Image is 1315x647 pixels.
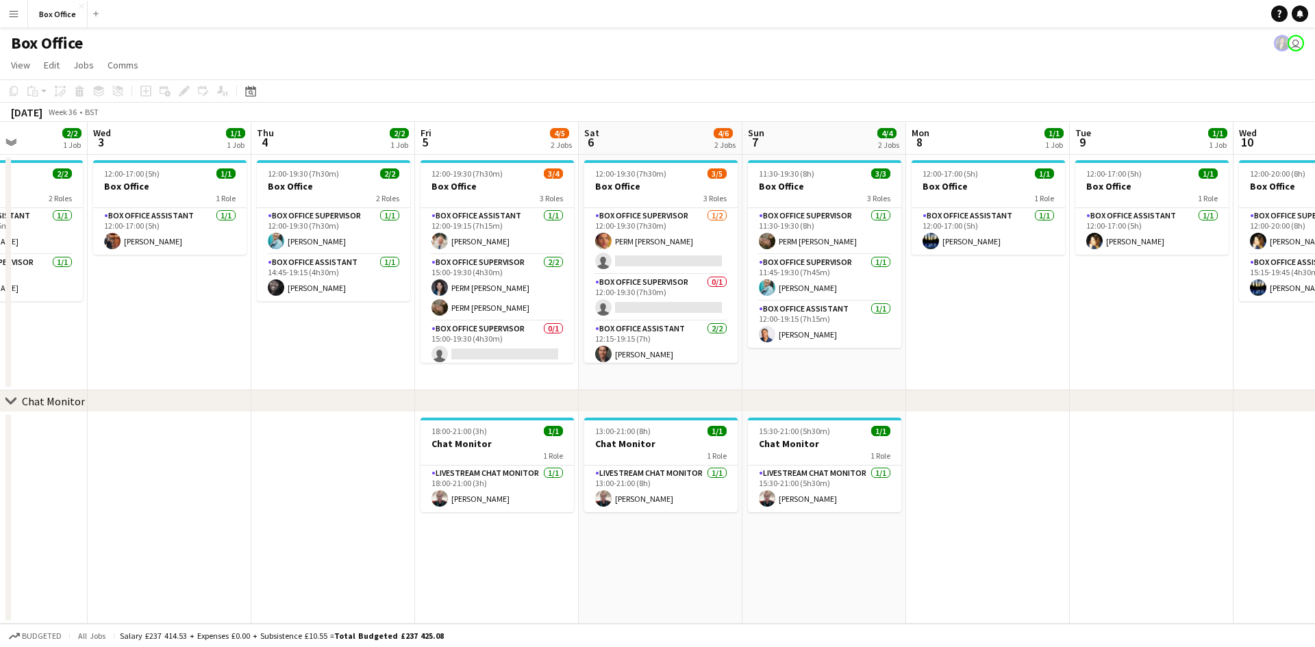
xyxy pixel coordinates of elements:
[257,160,410,301] app-job-card: 12:00-19:30 (7h30m)2/2Box Office2 RolesBox Office Supervisor1/112:00-19:30 (7h30m)[PERSON_NAME]Bo...
[1075,208,1229,255] app-card-role: Box Office Assistant1/112:00-17:00 (5h)[PERSON_NAME]
[53,168,72,179] span: 2/2
[746,134,764,150] span: 7
[421,437,574,450] h3: Chat Monitor
[376,193,399,203] span: 2 Roles
[390,140,408,150] div: 1 Job
[877,128,897,138] span: 4/4
[1209,140,1227,150] div: 1 Job
[102,56,144,74] a: Comms
[5,56,36,74] a: View
[748,255,901,301] app-card-role: Box Office Supervisor1/111:45-19:30 (7h45m)[PERSON_NAME]
[703,193,727,203] span: 3 Roles
[584,208,738,275] app-card-role: Box Office Supervisor1/212:00-19:30 (7h30m)PERM [PERSON_NAME]
[714,140,736,150] div: 2 Jobs
[108,59,138,71] span: Comms
[1044,128,1064,138] span: 1/1
[748,208,901,255] app-card-role: Box Office Supervisor1/111:30-19:30 (8h)PERM [PERSON_NAME]
[871,451,890,461] span: 1 Role
[1274,35,1290,51] app-user-avatar: Lexi Clare
[390,128,409,138] span: 2/2
[431,168,503,179] span: 12:00-19:30 (7h30m)
[1288,35,1304,51] app-user-avatar: Millie Haldane
[93,180,247,192] h3: Box Office
[584,466,738,512] app-card-role: Livestream Chat Monitor1/113:00-21:00 (8h)[PERSON_NAME]
[759,168,814,179] span: 11:30-19:30 (8h)
[912,160,1065,255] div: 12:00-17:00 (5h)1/1Box Office1 RoleBox Office Assistant1/112:00-17:00 (5h)[PERSON_NAME]
[714,128,733,138] span: 4/6
[11,33,83,53] h1: Box Office
[1237,134,1257,150] span: 10
[257,127,274,139] span: Thu
[334,631,444,641] span: Total Budgeted £237 425.08
[93,127,111,139] span: Wed
[1075,127,1091,139] span: Tue
[85,107,99,117] div: BST
[867,193,890,203] span: 3 Roles
[93,208,247,255] app-card-role: Box Office Assistant1/112:00-17:00 (5h)[PERSON_NAME]
[62,128,82,138] span: 2/2
[63,140,81,150] div: 1 Job
[550,128,569,138] span: 4/5
[912,208,1065,255] app-card-role: Box Office Assistant1/112:00-17:00 (5h)[PERSON_NAME]
[227,140,245,150] div: 1 Job
[1208,128,1227,138] span: 1/1
[1198,193,1218,203] span: 1 Role
[257,208,410,255] app-card-role: Box Office Supervisor1/112:00-19:30 (7h30m)[PERSON_NAME]
[748,180,901,192] h3: Box Office
[584,275,738,321] app-card-role: Box Office Supervisor0/112:00-19:30 (7h30m)
[1239,127,1257,139] span: Wed
[45,107,79,117] span: Week 36
[1075,160,1229,255] app-job-card: 12:00-17:00 (5h)1/1Box Office1 RoleBox Office Assistant1/112:00-17:00 (5h)[PERSON_NAME]
[748,437,901,450] h3: Chat Monitor
[748,418,901,512] app-job-card: 15:30-21:00 (5h30m)1/1Chat Monitor1 RoleLivestream Chat Monitor1/115:30-21:00 (5h30m)[PERSON_NAME]
[871,426,890,436] span: 1/1
[1199,168,1218,179] span: 1/1
[421,180,574,192] h3: Box Office
[421,127,431,139] span: Fri
[923,168,978,179] span: 12:00-17:00 (5h)
[584,160,738,363] app-job-card: 12:00-19:30 (7h30m)3/5Box Office3 RolesBox Office Supervisor1/212:00-19:30 (7h30m)PERM [PERSON_NA...
[759,426,830,436] span: 15:30-21:00 (5h30m)
[257,180,410,192] h3: Box Office
[255,134,274,150] span: 4
[1250,168,1305,179] span: 12:00-20:00 (8h)
[584,418,738,512] app-job-card: 13:00-21:00 (8h)1/1Chat Monitor1 RoleLivestream Chat Monitor1/113:00-21:00 (8h)[PERSON_NAME]
[543,451,563,461] span: 1 Role
[584,180,738,192] h3: Box Office
[421,418,574,512] div: 18:00-21:00 (3h)1/1Chat Monitor1 RoleLivestream Chat Monitor1/118:00-21:00 (3h)[PERSON_NAME]
[418,134,431,150] span: 5
[1035,168,1054,179] span: 1/1
[551,140,572,150] div: 2 Jobs
[216,168,236,179] span: 1/1
[421,160,574,363] app-job-card: 12:00-19:30 (7h30m)3/4Box Office3 RolesBox Office Assistant1/112:00-19:15 (7h15m)[PERSON_NAME]Box...
[544,168,563,179] span: 3/4
[584,437,738,450] h3: Chat Monitor
[11,59,30,71] span: View
[421,321,574,368] app-card-role: Box Office Supervisor0/115:00-19:30 (4h30m)
[707,451,727,461] span: 1 Role
[595,426,651,436] span: 13:00-21:00 (8h)
[595,168,666,179] span: 12:00-19:30 (7h30m)
[1086,168,1142,179] span: 12:00-17:00 (5h)
[268,168,339,179] span: 12:00-19:30 (7h30m)
[75,631,108,641] span: All jobs
[28,1,88,27] button: Box Office
[912,180,1065,192] h3: Box Office
[421,466,574,512] app-card-role: Livestream Chat Monitor1/118:00-21:00 (3h)[PERSON_NAME]
[910,134,929,150] span: 8
[91,134,111,150] span: 3
[11,105,42,119] div: [DATE]
[216,193,236,203] span: 1 Role
[380,168,399,179] span: 2/2
[582,134,599,150] span: 6
[1073,134,1091,150] span: 9
[49,193,72,203] span: 2 Roles
[104,168,160,179] span: 12:00-17:00 (5h)
[93,160,247,255] div: 12:00-17:00 (5h)1/1Box Office1 RoleBox Office Assistant1/112:00-17:00 (5h)[PERSON_NAME]
[421,255,574,321] app-card-role: Box Office Supervisor2/215:00-19:30 (4h30m)PERM [PERSON_NAME]PERM [PERSON_NAME]
[1045,140,1063,150] div: 1 Job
